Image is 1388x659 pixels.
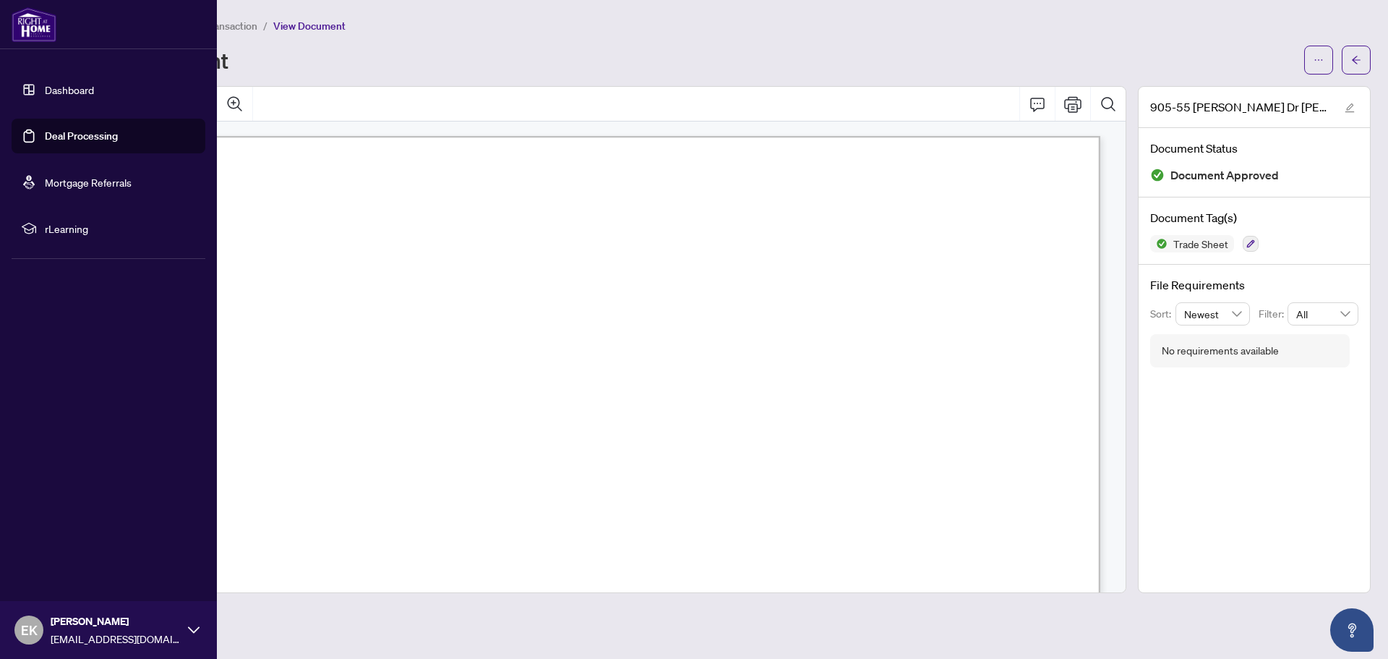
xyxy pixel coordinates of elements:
span: View Document [273,20,346,33]
span: ellipsis [1314,55,1324,65]
h4: Document Tag(s) [1150,209,1358,226]
span: EK [21,620,38,640]
img: logo [12,7,56,42]
p: Filter: [1259,306,1288,322]
button: Open asap [1330,608,1374,652]
p: Sort: [1150,306,1175,322]
span: edit [1345,103,1355,113]
span: All [1296,303,1350,325]
span: Newest [1184,303,1242,325]
li: / [263,17,267,34]
a: Mortgage Referrals [45,176,132,189]
span: Document Approved [1170,166,1279,185]
span: Trade Sheet [1168,239,1234,249]
span: View Transaction [180,20,257,33]
a: Dashboard [45,83,94,96]
span: rLearning [45,221,195,237]
div: No requirements available [1162,343,1279,359]
span: [EMAIL_ADDRESS][DOMAIN_NAME] [51,631,181,647]
img: Status Icon [1150,235,1168,252]
span: [PERSON_NAME] [51,613,181,629]
span: arrow-left [1351,55,1361,65]
h4: File Requirements [1150,276,1358,294]
span: 905-55 [PERSON_NAME] Dr [PERSON_NAME].pdf [1150,98,1331,116]
img: Document Status [1150,168,1165,182]
h4: Document Status [1150,140,1358,157]
a: Deal Processing [45,129,118,143]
